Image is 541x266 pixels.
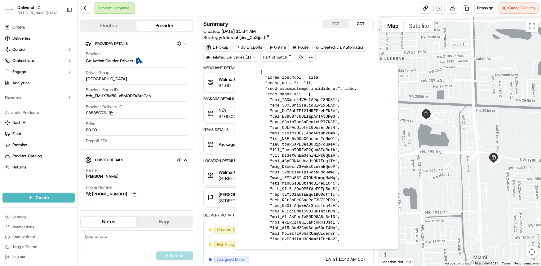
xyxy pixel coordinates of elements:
[17,4,34,11] span: Deliverol
[86,110,113,116] button: 08888C76
[219,198,300,204] span: [STREET_ADDRESS]
[204,134,373,154] button: Package Items (1)
[217,242,254,247] span: Not Assigned Driver
[2,108,75,118] div: Available Products
[2,56,75,66] button: Orchestrate
[86,93,151,99] span: bth_TMHX3M8SLxBMQDFABtaCeN
[81,217,136,227] button: Notes
[12,24,25,30] span: Orders
[2,223,75,231] button: Notifications
[380,258,401,266] img: Google
[338,257,366,262] span: 10:40 AM CDT
[95,41,128,46] span: Provider Details
[2,22,75,32] a: Orders
[12,120,26,125] span: Nash AI
[203,213,237,218] div: Delivery Activity
[86,203,92,208] span: Tip
[266,43,289,52] div: 0.9 mi
[5,120,72,125] a: Nash AI
[233,43,265,52] div: 65 Dropoffs
[204,165,373,185] button: Walmart [STREET_ADDRESS][STREET_ADDRESS]10:59 AM[DATE]
[136,217,192,227] button: Flags
[12,47,25,52] span: Control
[17,11,62,15] button: [PERSON_NAME][EMAIL_ADDRESS][PERSON_NAME][DOMAIN_NAME]
[85,155,188,165] button: Driver Details
[135,57,143,65] img: ActionCourier.png
[260,53,295,62] button: Part of batch
[217,227,266,233] span: Created (Sent To Provider)
[219,76,256,82] span: Walmart US Stores
[203,28,256,34] span: Created:
[219,82,256,89] span: $1.00
[502,262,511,265] a: Terms (opens in new tab)
[86,174,118,179] div: [PERSON_NAME]
[489,160,497,168] div: 6
[421,108,431,118] div: 11
[474,2,496,14] button: Reassign
[217,257,246,262] span: Assigned Driver
[92,191,127,197] span: [PHONE_NUMBER]
[2,193,75,203] button: Create
[2,233,75,241] button: Chat with us!
[203,21,228,27] h3: Summary
[2,151,75,161] button: Product Catalog
[5,131,72,137] a: Fleet
[477,5,493,11] span: Reassign
[470,153,478,161] div: 7
[203,158,374,163] div: Location Details
[475,262,498,265] span: Map data ©2025
[203,96,374,101] div: Package Details
[219,141,255,147] span: Package Items ( 1 )
[12,244,37,249] span: Toggle Theme
[445,261,471,266] button: Keyboard shortcuts
[2,33,75,43] a: Deliveries
[470,152,478,160] div: 8
[203,53,259,62] div: Related Deliveries (1)
[12,36,30,41] span: Deliveries
[12,153,42,159] span: Product Catalog
[421,110,431,120] div: 12
[5,6,15,14] img: Deliverol
[12,142,27,148] span: Promise
[2,140,75,150] button: Promise
[2,129,75,139] button: Fleet
[204,103,373,123] button: N/A$100.00Pickup+2
[12,69,26,75] span: Engage
[5,142,72,148] a: Promise
[86,168,97,173] span: Name
[313,43,367,52] div: Created via Automation
[2,118,75,128] button: Nash AI
[422,114,430,122] div: 10
[2,45,75,55] button: Control
[2,162,75,172] button: Returns
[380,258,401,266] a: Open this area in Google Maps (opens a new window)
[86,87,118,93] span: Provider Batch ID
[12,58,34,63] span: Orchestrate
[223,34,270,41] a: Internal (dss_CaSjpL)
[85,38,188,49] button: Provider Details
[86,51,101,57] span: Provider
[5,164,72,170] a: Returns
[2,78,75,88] a: Analytics
[499,2,539,14] button: CancelDelivery
[223,34,265,41] span: Internal (dss_CaSjpL)
[508,5,536,11] span: Cancel Delivery
[2,67,75,77] button: Engage
[203,65,374,70] div: Merchant Details
[382,20,404,32] button: Show street map
[86,104,122,110] span: Provider Delivery ID
[95,158,123,163] span: Driver Details
[86,138,108,144] span: Dropoff ETA
[2,213,75,221] button: Settings
[514,262,539,265] a: Report a map error
[5,153,72,159] a: Product Catalog
[290,43,311,52] div: Route
[219,175,277,181] span: [STREET_ADDRESS]
[12,131,21,137] span: Fleet
[525,246,538,258] button: Map camera controls
[12,164,26,170] span: Returns
[81,21,136,31] button: Quotes
[221,28,256,34] span: [DATE] 10:34 AM
[2,2,64,17] button: DeliverolDeliverol[PERSON_NAME][EMAIL_ADDRESS][PERSON_NAME][DOMAIN_NAME]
